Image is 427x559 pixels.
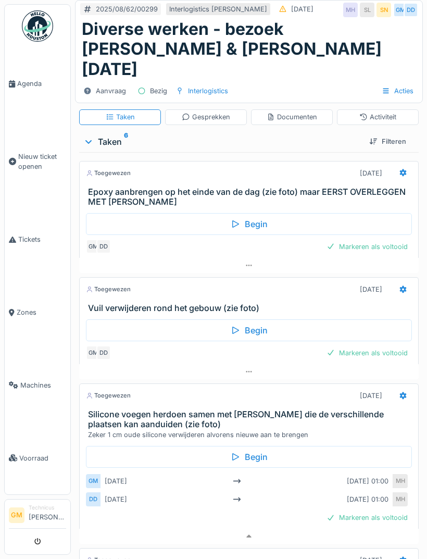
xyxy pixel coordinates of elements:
[322,240,412,254] div: Markeren als voltooid
[88,409,414,429] h3: Silicone voegen herdoen samen met [PERSON_NAME] die de verschillende plaatsen kan aanduiden (zie ...
[88,430,414,440] div: Zeker 1 cm oude silicone verwijderen alvorens nieuwe aan te brengen
[19,453,66,463] span: Voorraad
[322,346,412,360] div: Markeren als voltooid
[5,349,70,422] a: Machines
[29,504,66,526] li: [PERSON_NAME]
[267,112,317,122] div: Documenten
[86,239,101,254] div: GM
[96,86,126,96] div: Aanvraag
[5,203,70,276] a: Tickets
[377,83,418,98] div: Acties
[5,421,70,494] a: Voorraad
[343,3,358,17] div: MH
[96,4,158,14] div: 2025/08/62/00299
[86,345,101,360] div: GM
[393,474,408,488] div: MH
[86,446,412,468] div: Begin
[101,492,393,506] div: [DATE] [DATE] 01:00
[18,234,66,244] span: Tickets
[17,307,66,317] span: Zones
[5,276,70,349] a: Zones
[169,4,267,14] div: Interlogistics [PERSON_NAME]
[101,474,393,488] div: [DATE] [DATE] 01:00
[88,187,414,207] h3: Epoxy aanbrengen op het einde van de dag (zie foto) maar EERST OVERLEGGEN MET [PERSON_NAME]
[88,303,414,313] h3: Vuil verwijderen rond het gebouw (zie foto)
[9,507,24,523] li: GM
[376,3,391,17] div: SN
[20,380,66,390] span: Machines
[86,391,131,400] div: Toegewezen
[5,47,70,120] a: Agenda
[82,19,416,79] h1: Diverse werken - bezoek [PERSON_NAME] & [PERSON_NAME] [DATE]
[360,391,382,401] div: [DATE]
[86,492,101,506] div: DD
[182,112,230,122] div: Gesprekken
[360,168,382,178] div: [DATE]
[5,120,70,203] a: Nieuw ticket openen
[86,474,101,488] div: GM
[96,345,111,360] div: DD
[86,169,131,178] div: Toegewezen
[360,3,374,17] div: SL
[124,135,128,148] sup: 6
[393,492,408,506] div: MH
[106,112,135,122] div: Taken
[360,284,382,294] div: [DATE]
[393,3,408,17] div: GM
[22,10,53,42] img: Badge_color-CXgf-gQk.svg
[86,285,131,294] div: Toegewezen
[365,134,410,148] div: Filteren
[96,239,111,254] div: DD
[17,79,66,89] span: Agenda
[18,152,66,171] span: Nieuw ticket openen
[359,112,396,122] div: Activiteit
[188,86,228,96] div: Interlogistics
[83,135,361,148] div: Taken
[29,504,66,512] div: Technicus
[9,504,66,529] a: GM Technicus[PERSON_NAME]
[322,511,412,525] div: Markeren als voltooid
[291,4,313,14] div: [DATE]
[150,86,167,96] div: Bezig
[86,213,412,235] div: Begin
[86,319,412,341] div: Begin
[404,3,418,17] div: DD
